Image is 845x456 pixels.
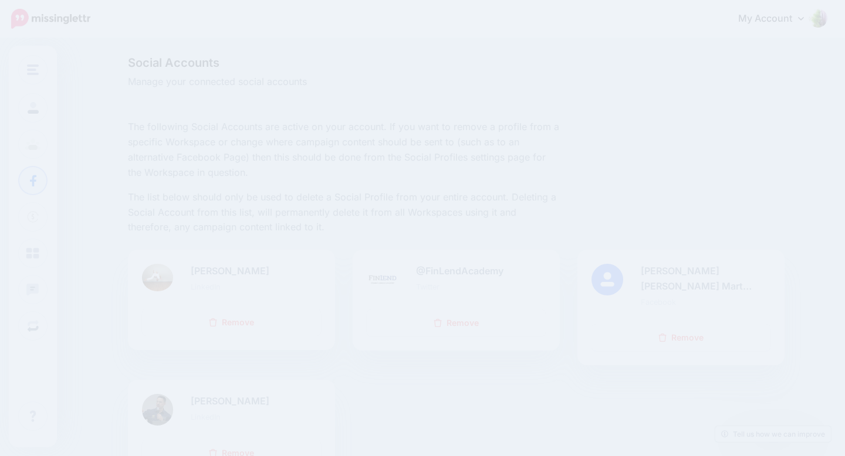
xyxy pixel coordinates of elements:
[191,395,269,407] b: [PERSON_NAME]
[416,283,440,291] small: Twitter
[128,57,560,69] span: Social Accounts
[591,324,770,351] a: Remove
[726,5,827,33] a: My Account
[128,120,560,181] p: The following Social Accounts are active on your account. If you want to remove a profile from a ...
[191,265,269,277] b: [PERSON_NAME]
[367,309,546,336] a: Remove
[11,9,90,29] img: Missinglettr
[641,298,676,307] small: Facebook
[416,265,503,277] b: @FinLendAcademy
[27,64,39,75] img: menu.png
[142,264,174,291] img: 0-26603.png
[641,265,752,292] b: [PERSON_NAME] [PERSON_NAME] Mart…
[191,413,221,421] small: LinkedIn
[591,264,623,295] img: user_default_image.png
[142,309,321,336] a: Remove
[367,264,398,295] img: YxR0tIZH-83785.jpg
[128,74,560,90] span: Manage your connected social accounts
[128,190,560,236] p: The list below should only be used to delete a Social Profile from your entire account. Deleting ...
[715,426,831,442] a: Tell us how we can improve
[142,394,174,426] img: 1691394479628-37481.png
[191,283,221,291] small: LinkedIn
